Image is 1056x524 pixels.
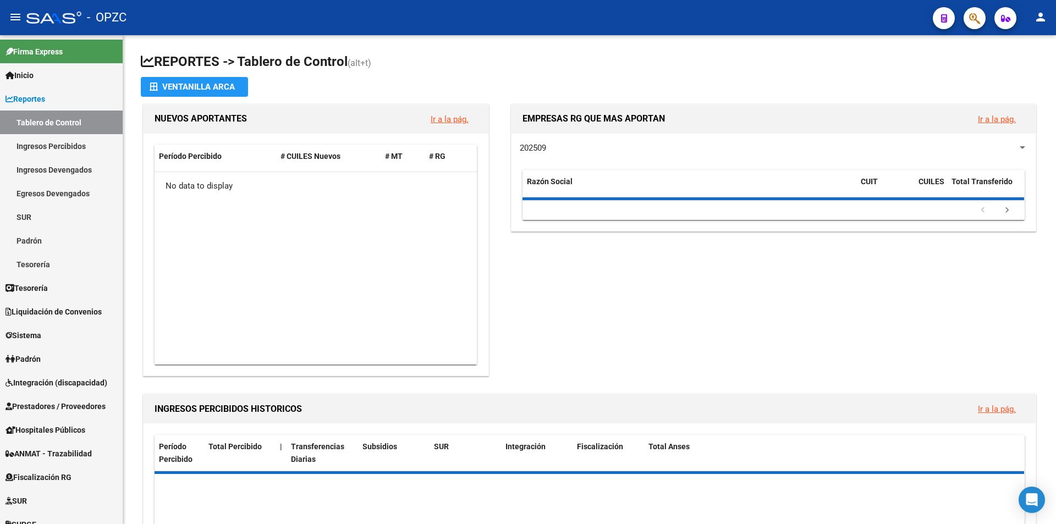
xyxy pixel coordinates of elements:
span: Total Anses [648,442,690,451]
button: Ir a la pág. [422,109,477,129]
span: Integración [505,442,546,451]
datatable-header-cell: Razón Social [522,170,856,206]
datatable-header-cell: | [276,435,287,471]
datatable-header-cell: # RG [425,145,469,168]
span: Fiscalización [577,442,623,451]
span: Integración (discapacidad) [5,377,107,389]
span: - OPZC [87,5,127,30]
span: EMPRESAS RG QUE MAS APORTAN [522,113,665,124]
datatable-header-cell: Transferencias Diarias [287,435,358,471]
span: Tesorería [5,282,48,294]
span: # RG [429,152,446,161]
span: SUR [434,442,449,451]
span: NUEVOS APORTANTES [155,113,247,124]
a: go to previous page [972,205,993,217]
a: Ir a la pág. [978,404,1016,414]
h1: REPORTES -> Tablero de Control [141,53,1038,72]
span: 202509 [520,143,546,153]
datatable-header-cell: SUR [430,435,501,471]
span: Total Percibido [208,442,262,451]
datatable-header-cell: # CUILES Nuevos [276,145,381,168]
span: Padrón [5,353,41,365]
span: (alt+t) [348,58,371,68]
span: Firma Express [5,46,63,58]
button: Ir a la pág. [969,109,1025,129]
span: Razón Social [527,177,573,186]
mat-icon: menu [9,10,22,24]
datatable-header-cell: Total Anses [644,435,1016,471]
span: Período Percibido [159,442,193,464]
span: Total Transferido [952,177,1013,186]
mat-icon: person [1034,10,1047,24]
span: Período Percibido [159,152,222,161]
datatable-header-cell: Total Percibido [204,435,276,471]
span: | [280,442,282,451]
datatable-header-cell: Total Transferido [947,170,1024,206]
span: Subsidios [362,442,397,451]
div: No data to display [155,172,477,200]
span: # MT [385,152,403,161]
datatable-header-cell: # MT [381,145,425,168]
datatable-header-cell: Subsidios [358,435,430,471]
span: Prestadores / Proveedores [5,400,106,412]
a: Ir a la pág. [978,114,1016,124]
span: SUR [5,495,27,507]
datatable-header-cell: CUIT [856,170,914,206]
div: Open Intercom Messenger [1019,487,1045,513]
span: CUILES [919,177,944,186]
div: Ventanilla ARCA [150,77,239,97]
a: go to next page [997,205,1018,217]
span: ANMAT - Trazabilidad [5,448,92,460]
span: INGRESOS PERCIBIDOS HISTORICOS [155,404,302,414]
button: Ventanilla ARCA [141,77,248,97]
datatable-header-cell: Período Percibido [155,435,204,471]
span: # CUILES Nuevos [280,152,340,161]
span: CUIT [861,177,878,186]
span: Inicio [5,69,34,81]
a: Ir a la pág. [431,114,469,124]
datatable-header-cell: Período Percibido [155,145,276,168]
span: Liquidación de Convenios [5,306,102,318]
datatable-header-cell: Fiscalización [573,435,644,471]
span: Sistema [5,329,41,341]
datatable-header-cell: Integración [501,435,573,471]
span: Hospitales Públicos [5,424,85,436]
button: Ir a la pág. [969,399,1025,419]
span: Reportes [5,93,45,105]
span: Transferencias Diarias [291,442,344,464]
datatable-header-cell: CUILES [914,170,947,206]
span: Fiscalización RG [5,471,71,483]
